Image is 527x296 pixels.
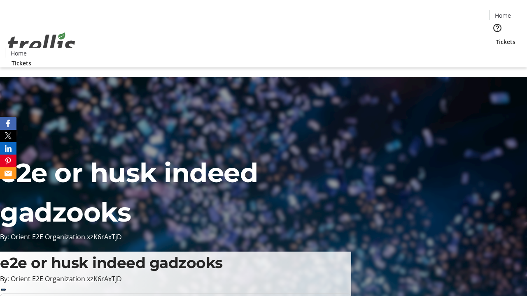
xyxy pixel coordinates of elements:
[489,20,506,36] button: Help
[490,11,516,20] a: Home
[489,37,522,46] a: Tickets
[496,37,515,46] span: Tickets
[5,23,78,65] img: Orient E2E Organization xzK6rAxTjD's Logo
[5,49,32,58] a: Home
[12,59,31,67] span: Tickets
[11,49,27,58] span: Home
[495,11,511,20] span: Home
[5,59,38,67] a: Tickets
[489,46,506,62] button: Cart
